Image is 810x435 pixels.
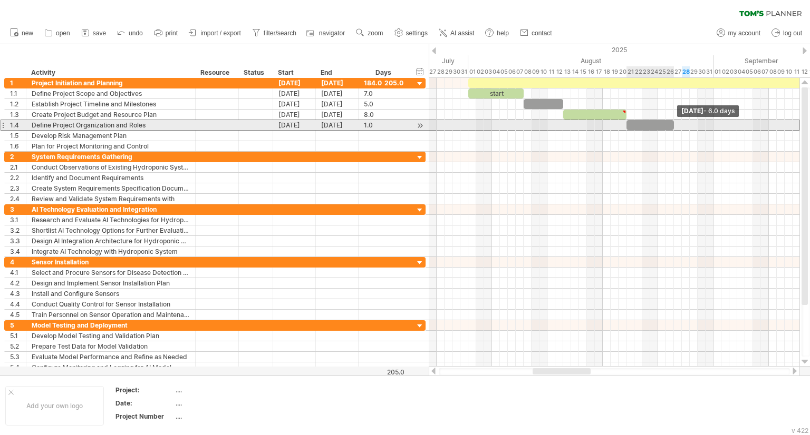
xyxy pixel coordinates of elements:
[468,88,524,98] div: start
[392,26,431,40] a: settings
[517,26,555,40] a: contact
[129,29,143,37] span: undo
[10,152,26,162] div: 2
[32,215,190,225] div: Research and Evaluate AI Technologies for Hydroponic Systems
[571,66,579,77] div: Thursday, 14 August 2025
[7,26,36,40] a: new
[364,120,403,130] div: 1.0
[579,66,587,77] div: Friday, 15 August 2025
[10,141,26,151] div: 1.6
[666,66,674,77] div: Tuesday, 26 August 2025
[364,78,403,88] div: 184.0
[115,385,173,394] div: Project:
[32,204,190,214] div: AI Technology Evaluation and Integration
[753,66,761,77] div: Saturday, 6 September 2025
[437,66,445,77] div: Monday, 28 July 2025
[792,427,808,434] div: v 422
[603,66,611,77] div: Monday, 18 August 2025
[186,26,244,40] a: import / export
[547,66,555,77] div: Monday, 11 August 2025
[249,26,300,40] a: filter/search
[10,110,26,120] div: 1.3
[468,66,476,77] div: Friday, 1 August 2025
[316,88,359,98] div: [DATE]
[555,66,563,77] div: Tuesday, 12 August 2025
[364,99,403,109] div: 5.0
[10,120,26,130] div: 1.4
[10,352,26,362] div: 5.3
[10,278,26,288] div: 4.2
[729,66,737,77] div: Wednesday, 3 September 2025
[32,362,190,372] div: Configure Monitoring and Logging for AI Model
[563,66,571,77] div: Wednesday, 13 August 2025
[32,194,190,204] div: Review and Validate System Requirements with
[674,66,682,77] div: Wednesday, 27 August 2025
[460,66,468,77] div: Thursday, 31 July 2025
[497,29,509,37] span: help
[10,225,26,235] div: 3.2
[532,66,539,77] div: Saturday, 9 August 2025
[801,66,808,77] div: Friday, 12 September 2025
[32,246,190,256] div: Integrate AI Technology with Hydroponic System
[10,310,26,320] div: 4.5
[587,66,595,77] div: Saturday, 16 August 2025
[32,310,190,320] div: Train Personnel on Sensor Operation and Maintenance
[595,66,603,77] div: Sunday, 17 August 2025
[626,66,634,77] div: Thursday, 21 August 2025
[316,78,359,88] div: [DATE]
[769,66,777,77] div: Monday, 8 September 2025
[706,66,713,77] div: Sunday, 31 August 2025
[32,99,190,109] div: Establish Project Timeline and Milestones
[761,66,769,77] div: Sunday, 7 September 2025
[115,412,173,421] div: Project Number
[32,236,190,246] div: Design AI Integration Architecture for Hydroponic System
[56,29,70,37] span: open
[10,341,26,351] div: 5.2
[415,120,425,131] div: scroll to activity
[32,320,190,330] div: Model Testing and Deployment
[5,386,104,426] div: Add your own logo
[10,320,26,330] div: 5
[500,66,508,77] div: Tuesday, 5 August 2025
[406,29,428,37] span: settings
[745,66,753,77] div: Friday, 5 September 2025
[10,246,26,256] div: 3.4
[484,66,492,77] div: Sunday, 3 August 2025
[244,67,267,78] div: Status
[492,66,500,77] div: Monday, 4 August 2025
[32,183,190,193] div: Create System Requirements Specification Document
[22,29,33,37] span: new
[793,66,801,77] div: Thursday, 11 September 2025
[10,362,26,372] div: 5.4
[151,26,181,40] a: print
[273,88,316,98] div: [DATE]
[32,78,190,88] div: Project Initiation and Planning
[32,141,190,151] div: Plan for Project Monitoring and Control
[273,78,316,88] div: [DATE]
[32,341,190,351] div: Prepare Test Data for Model Validation
[10,331,26,341] div: 5.1
[364,88,403,98] div: 7.0
[611,66,619,77] div: Tuesday, 19 August 2025
[769,26,805,40] a: log out
[319,29,345,37] span: navigator
[353,26,386,40] a: zoom
[642,66,650,77] div: Saturday, 23 August 2025
[532,29,552,37] span: contact
[32,289,190,299] div: Install and Configure Sensors
[10,236,26,246] div: 3.3
[316,110,359,120] div: [DATE]
[316,99,359,109] div: [DATE]
[658,66,666,77] div: Monday, 25 August 2025
[429,66,437,77] div: Sunday, 27 July 2025
[32,278,190,288] div: Design and Implement Sensor Installation Plan
[273,110,316,120] div: [DATE]
[10,99,26,109] div: 1.2
[677,105,739,117] div: [DATE]
[483,26,512,40] a: help
[32,299,190,309] div: Conduct Quality Control for Sensor Installation
[713,66,721,77] div: Monday, 1 September 2025
[539,66,547,77] div: Sunday, 10 August 2025
[703,107,735,115] span: - 6.0 days
[10,131,26,141] div: 1.5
